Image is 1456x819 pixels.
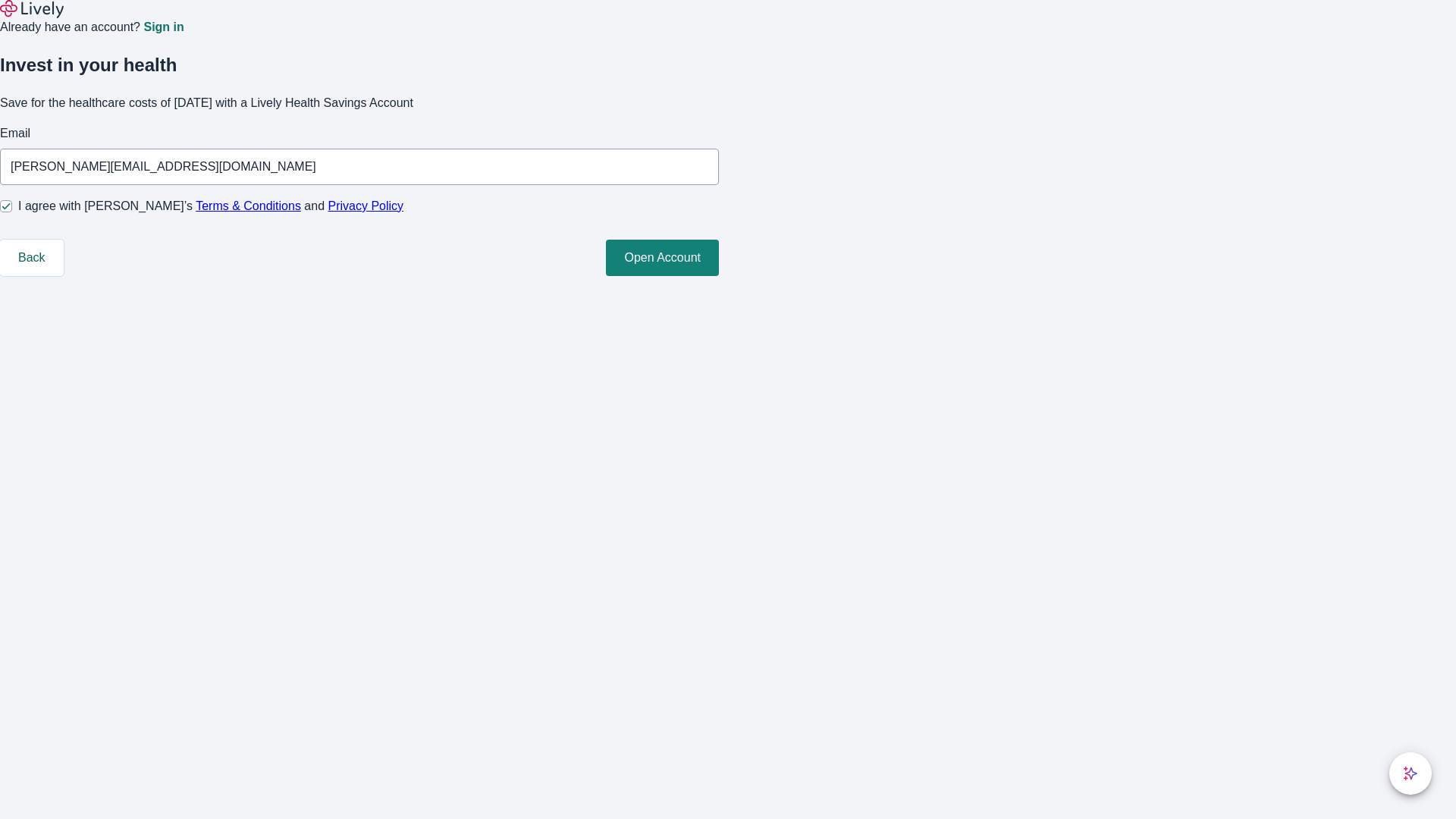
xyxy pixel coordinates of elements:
a: Privacy Policy [328,199,404,212]
svg: Lively AI Assistant [1403,766,1418,781]
a: Sign in [143,21,184,33]
button: Open Account [606,240,719,276]
a: Terms & Conditions [196,199,301,212]
span: I agree with [PERSON_NAME]’s and [18,197,403,215]
button: chat [1389,752,1432,795]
